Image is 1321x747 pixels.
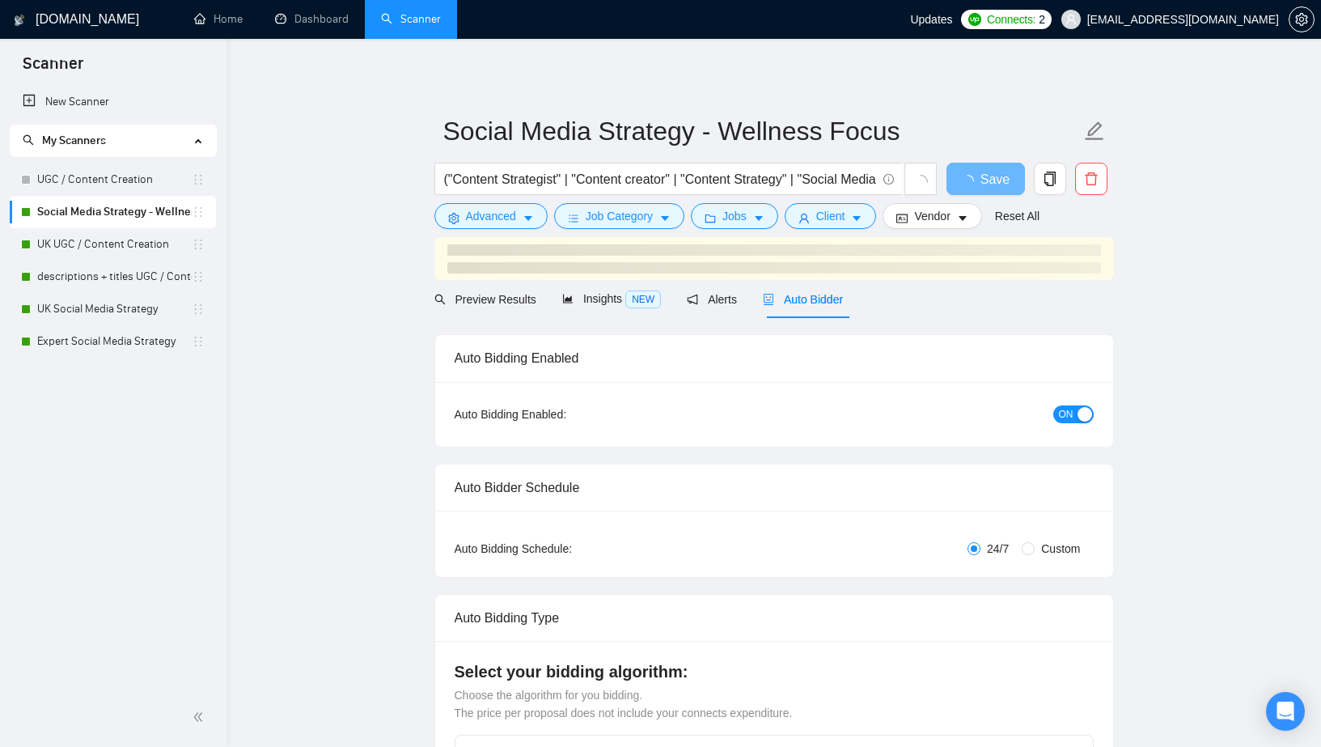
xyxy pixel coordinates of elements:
[455,465,1094,511] div: Auto Bidder Schedule
[455,540,667,558] div: Auto Bidding Schedule:
[23,86,203,118] a: New Scanner
[1039,11,1045,28] span: 2
[851,212,862,224] span: caret-down
[705,212,716,224] span: folder
[10,196,216,228] li: Social Media Strategy - Wellness Focus
[455,405,667,423] div: Auto Bidding Enabled:
[192,303,205,316] span: holder
[1084,121,1105,142] span: edit
[10,86,216,118] li: New Scanner
[192,206,205,219] span: holder
[980,540,1015,558] span: 24/7
[987,11,1035,28] span: Connects:
[443,111,1081,151] input: Scanner name...
[192,335,205,348] span: holder
[192,173,205,186] span: holder
[1266,692,1305,731] div: Open Intercom Messenger
[586,207,653,225] span: Job Category
[275,12,349,26] a: dashboardDashboard
[691,203,778,229] button: folderJobscaret-down
[910,13,952,26] span: Updates
[466,207,516,225] span: Advanced
[192,270,205,283] span: holder
[434,294,446,305] span: search
[10,163,216,196] li: UGC / Content Creation
[444,169,876,189] input: Search Freelance Jobs...
[913,175,928,189] span: loading
[37,163,192,196] a: UGC / Content Creation
[1289,13,1314,26] span: setting
[785,203,877,229] button: userClientcaret-down
[23,134,34,146] span: search
[562,293,574,304] span: area-chart
[957,212,968,224] span: caret-down
[37,325,192,358] a: Expert Social Media Strategy
[1059,405,1073,423] span: ON
[883,203,981,229] button: idcardVendorcaret-down
[523,212,534,224] span: caret-down
[10,293,216,325] li: UK Social Media Strategy
[42,134,106,147] span: My Scanners
[687,293,737,306] span: Alerts
[753,212,764,224] span: caret-down
[455,689,793,719] span: Choose the algorithm for you bidding. The price per proposal does not include your connects expen...
[1289,13,1315,26] a: setting
[14,7,25,33] img: logo
[10,325,216,358] li: Expert Social Media Strategy
[816,207,845,225] span: Client
[1076,172,1107,186] span: delete
[883,174,894,185] span: info-circle
[1289,6,1315,32] button: setting
[193,709,209,725] span: double-left
[896,212,908,224] span: idcard
[798,212,810,224] span: user
[448,212,459,224] span: setting
[980,169,1010,189] span: Save
[37,293,192,325] a: UK Social Media Strategy
[10,52,96,86] span: Scanner
[554,203,684,229] button: barsJob Categorycaret-down
[1035,172,1065,186] span: copy
[914,207,950,225] span: Vendor
[381,12,441,26] a: searchScanner
[562,292,661,305] span: Insights
[434,203,548,229] button: settingAdvancedcaret-down
[1034,163,1066,195] button: copy
[763,293,843,306] span: Auto Bidder
[946,163,1025,195] button: Save
[995,207,1039,225] a: Reset All
[455,335,1094,381] div: Auto Bidding Enabled
[968,13,981,26] img: upwork-logo.png
[1075,163,1107,195] button: delete
[659,212,671,224] span: caret-down
[10,261,216,293] li: descriptions + titles UGC / Content Creation
[23,134,106,147] span: My Scanners
[687,294,698,305] span: notification
[37,196,192,228] a: Social Media Strategy - Wellness Focus
[1035,540,1086,558] span: Custom
[455,660,1094,683] h4: Select your bidding algorithm:
[192,238,205,251] span: holder
[455,595,1094,641] div: Auto Bidding Type
[194,12,243,26] a: homeHome
[37,228,192,261] a: UK UGC / Content Creation
[1065,14,1077,25] span: user
[763,294,774,305] span: robot
[625,291,661,308] span: NEW
[722,207,747,225] span: Jobs
[568,212,579,224] span: bars
[10,228,216,261] li: UK UGC / Content Creation
[961,175,980,188] span: loading
[434,293,536,306] span: Preview Results
[37,261,192,293] a: descriptions + titles UGC / Content Creation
